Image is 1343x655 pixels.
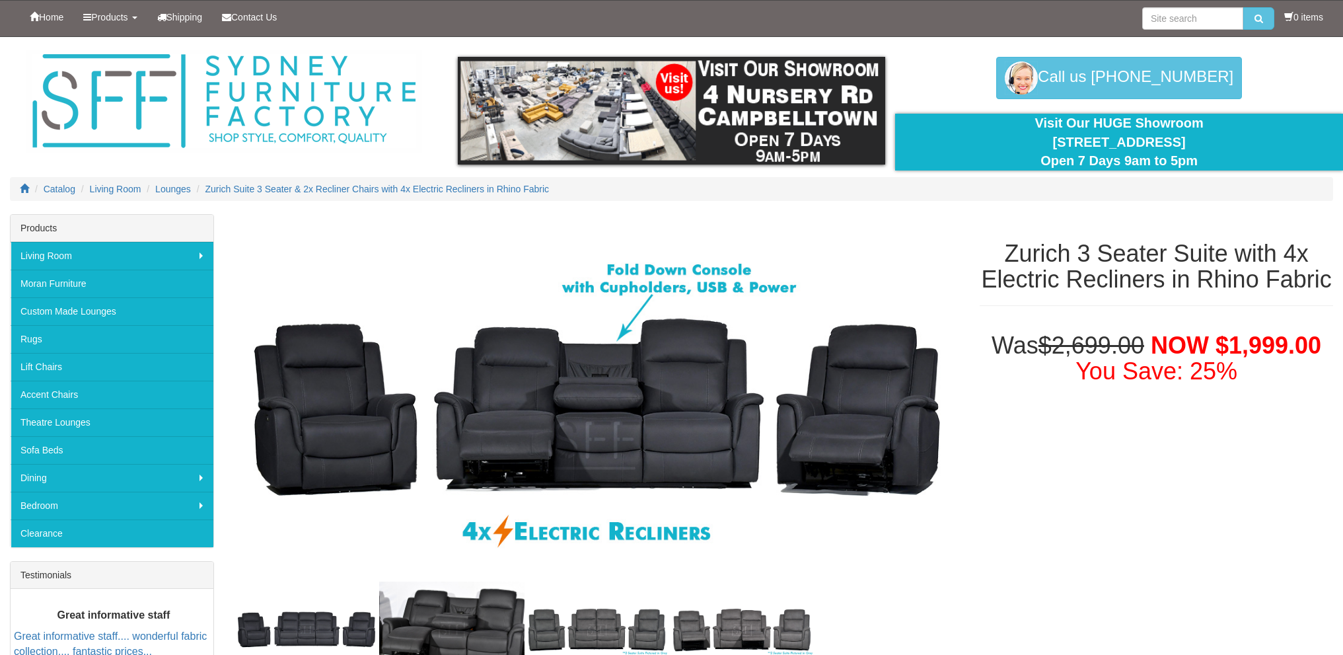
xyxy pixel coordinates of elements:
[1038,332,1144,359] del: $2,699.00
[44,184,75,194] a: Catalog
[231,12,277,22] span: Contact Us
[980,241,1333,293] h1: Zurich 3 Seater Suite with 4x Electric Recliners in Rhino Fabric
[1142,7,1243,30] input: Site search
[20,1,73,34] a: Home
[11,408,213,436] a: Theatre Lounges
[212,1,287,34] a: Contact Us
[73,1,147,34] a: Products
[11,464,213,492] a: Dining
[11,562,213,589] div: Testimonials
[11,215,213,242] div: Products
[155,184,191,194] a: Lounges
[39,12,63,22] span: Home
[57,609,170,621] b: Great informative staff
[91,12,127,22] span: Products
[205,184,550,194] a: Zurich Suite 3 Seater & 2x Recliner Chairs with 4x Electric Recliners in Rhino Fabric
[458,57,886,165] img: showroom.gif
[26,50,422,153] img: Sydney Furniture Factory
[11,381,213,408] a: Accent Chairs
[11,492,213,520] a: Bedroom
[905,114,1333,171] div: Visit Our HUGE Showroom [STREET_ADDRESS] Open 7 Days 9am to 5pm
[11,353,213,381] a: Lift Chairs
[1284,11,1323,24] li: 0 items
[1151,332,1321,359] span: NOW $1,999.00
[11,520,213,547] a: Clearance
[90,184,141,194] a: Living Room
[11,325,213,353] a: Rugs
[1075,358,1237,385] font: You Save: 25%
[980,332,1333,385] h1: Was
[147,1,213,34] a: Shipping
[11,297,213,325] a: Custom Made Lounges
[11,270,213,297] a: Moran Furniture
[166,12,203,22] span: Shipping
[11,436,213,464] a: Sofa Beds
[11,242,213,270] a: Living Room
